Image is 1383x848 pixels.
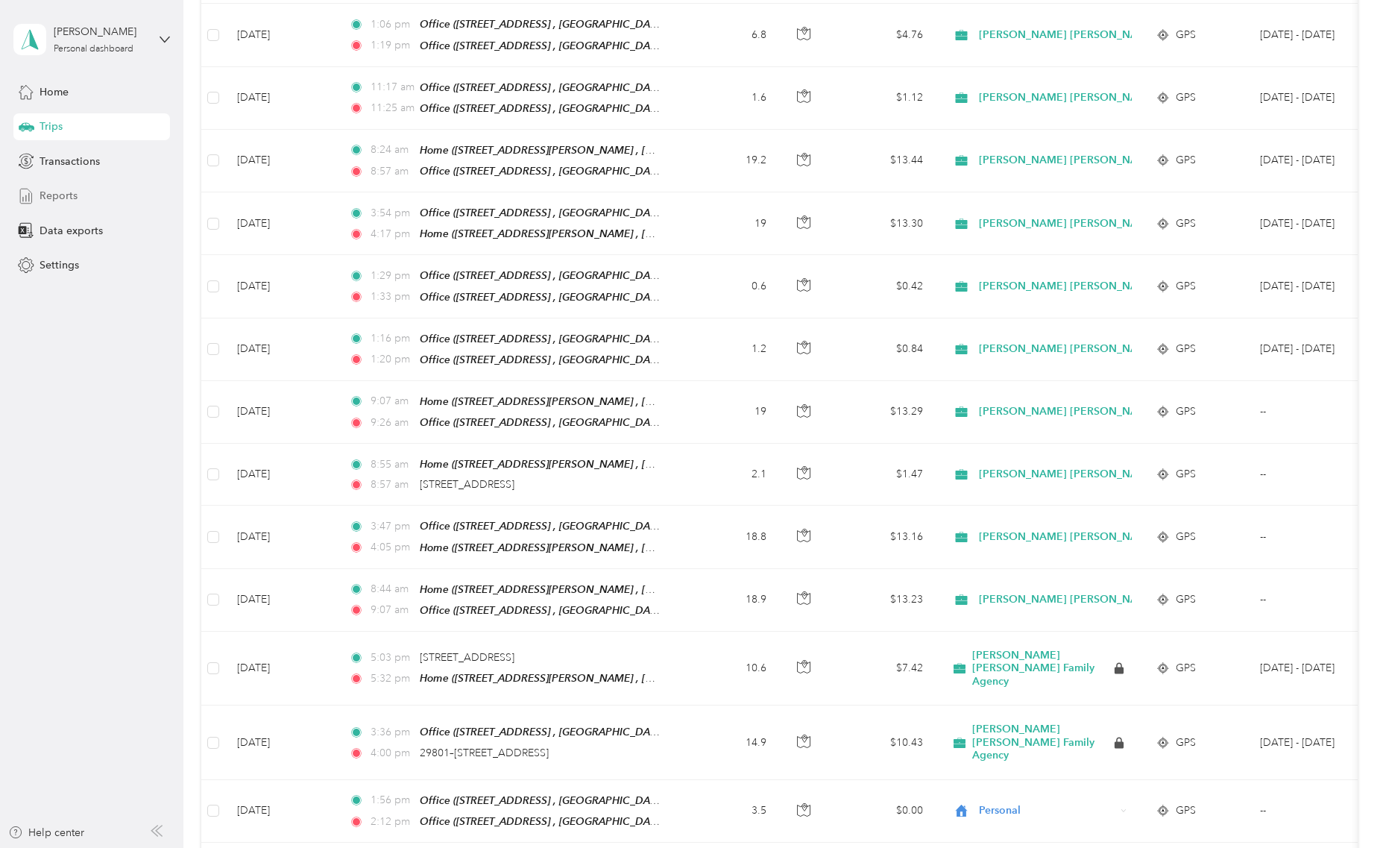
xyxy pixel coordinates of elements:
td: [DATE] [225,255,337,318]
td: [DATE] [225,506,337,568]
td: 3.5 [680,780,778,843]
td: [DATE] [225,381,337,444]
span: Trips [40,119,63,134]
span: 1:20 pm [371,351,413,368]
span: [PERSON_NAME] [PERSON_NAME] Family Agency [979,278,1232,295]
span: [STREET_ADDRESS] [420,651,514,664]
span: GPS [1176,660,1196,676]
span: GPS [1176,403,1196,420]
span: Home ([STREET_ADDRESS][PERSON_NAME] , [GEOGRAPHIC_DATA], [GEOGRAPHIC_DATA]) [420,395,860,408]
td: 1.6 [680,67,778,130]
span: [PERSON_NAME] [PERSON_NAME] Family Agency [979,529,1232,545]
span: [PERSON_NAME] [PERSON_NAME] Family Agency [972,649,1112,688]
span: GPS [1176,278,1196,295]
span: Home ([STREET_ADDRESS][PERSON_NAME] , [GEOGRAPHIC_DATA], [GEOGRAPHIC_DATA]) [420,144,860,157]
span: Office ([STREET_ADDRESS] , [GEOGRAPHIC_DATA], [GEOGRAPHIC_DATA]) [420,604,777,617]
td: 18.8 [680,506,778,568]
td: 10.6 [680,632,778,706]
span: Office ([STREET_ADDRESS] , [GEOGRAPHIC_DATA], [GEOGRAPHIC_DATA]) [420,207,777,219]
span: 1:29 pm [371,268,413,284]
span: [PERSON_NAME] [PERSON_NAME] Family Agency [979,341,1232,357]
span: [PERSON_NAME] [PERSON_NAME] Family Agency [972,723,1112,762]
td: [DATE] [225,444,337,506]
td: [DATE] [225,67,337,130]
td: $7.42 [831,632,935,706]
span: Home ([STREET_ADDRESS][PERSON_NAME] , [GEOGRAPHIC_DATA], [GEOGRAPHIC_DATA]) [420,583,860,596]
span: 11:17 am [371,79,413,95]
td: $0.00 [831,780,935,843]
span: 1:56 pm [371,792,413,808]
span: [PERSON_NAME] [PERSON_NAME] Family Agency [979,27,1232,43]
span: 8:55 am [371,456,413,473]
td: $0.42 [831,255,935,318]
div: Personal dashboard [54,45,133,54]
span: GPS [1176,27,1196,43]
span: Office ([STREET_ADDRESS] , [GEOGRAPHIC_DATA], [GEOGRAPHIC_DATA]) [420,102,777,115]
span: 1:19 pm [371,37,413,54]
span: Transactions [40,154,100,169]
span: 8:57 am [371,477,413,493]
span: GPS [1176,341,1196,357]
span: [PERSON_NAME] [PERSON_NAME] Family Agency [979,216,1232,232]
td: $13.16 [831,506,935,568]
span: GPS [1176,529,1196,545]
span: GPS [1176,152,1196,169]
div: [PERSON_NAME] [54,24,147,40]
td: [DATE] [225,130,337,192]
span: 9:07 am [371,393,413,409]
span: 5:03 pm [371,650,413,666]
td: [DATE] [225,318,337,381]
td: $13.30 [831,192,935,255]
span: 4:00 pm [371,745,413,761]
td: $13.23 [831,569,935,632]
td: $10.43 [831,706,935,780]
span: GPS [1176,735,1196,751]
span: 8:44 am [371,581,413,597]
span: 8:24 am [371,142,413,158]
span: Office ([STREET_ADDRESS] , [GEOGRAPHIC_DATA], [GEOGRAPHIC_DATA]) [420,333,777,345]
td: 0.6 [680,255,778,318]
iframe: Everlance-gr Chat Button Frame [1299,764,1383,848]
span: 3:36 pm [371,724,413,741]
span: Office ([STREET_ADDRESS] , [GEOGRAPHIC_DATA], [GEOGRAPHIC_DATA]) [420,520,777,533]
span: Office ([STREET_ADDRESS] , [GEOGRAPHIC_DATA], [GEOGRAPHIC_DATA]) [420,354,777,366]
span: [PERSON_NAME] [PERSON_NAME] Family Agency [979,403,1232,420]
span: Office ([STREET_ADDRESS] , [GEOGRAPHIC_DATA], [GEOGRAPHIC_DATA]) [420,269,777,282]
span: 1:33 pm [371,289,413,305]
td: $13.44 [831,130,935,192]
td: 6.8 [680,4,778,66]
span: Office ([STREET_ADDRESS] , [GEOGRAPHIC_DATA], [GEOGRAPHIC_DATA]) [420,726,777,738]
td: $1.12 [831,67,935,130]
td: 18.9 [680,569,778,632]
span: 8:57 am [371,163,413,180]
span: [PERSON_NAME] [PERSON_NAME] Family Agency [979,152,1232,169]
span: Settings [40,257,79,273]
span: Reports [40,188,78,204]
span: 1:06 pm [371,16,413,33]
td: 1.2 [680,318,778,381]
td: [DATE] [225,632,337,706]
td: [DATE] [225,4,337,66]
td: [DATE] [225,192,337,255]
span: 9:07 am [371,602,413,618]
span: 3:54 pm [371,205,413,222]
span: 5:32 pm [371,670,413,687]
span: Office ([STREET_ADDRESS] , [GEOGRAPHIC_DATA], [GEOGRAPHIC_DATA]) [420,291,777,304]
span: [STREET_ADDRESS] [420,478,514,491]
td: [DATE] [225,780,337,843]
td: 14.9 [680,706,778,780]
span: 4:05 pm [371,539,413,556]
span: [PERSON_NAME] [PERSON_NAME] Family Agency [979,591,1232,608]
span: Home ([STREET_ADDRESS][PERSON_NAME] , [GEOGRAPHIC_DATA], [GEOGRAPHIC_DATA]) [420,458,860,471]
span: 1:16 pm [371,330,413,347]
span: [PERSON_NAME] [PERSON_NAME] Family Agency [979,89,1232,106]
span: GPS [1176,466,1196,483]
span: GPS [1176,591,1196,608]
td: 2.1 [680,444,778,506]
div: Help center [8,825,84,841]
td: [DATE] [225,569,337,632]
span: 29801–[STREET_ADDRESS] [420,747,549,759]
td: 19.2 [680,130,778,192]
span: 9:26 am [371,415,413,431]
td: 19 [680,192,778,255]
